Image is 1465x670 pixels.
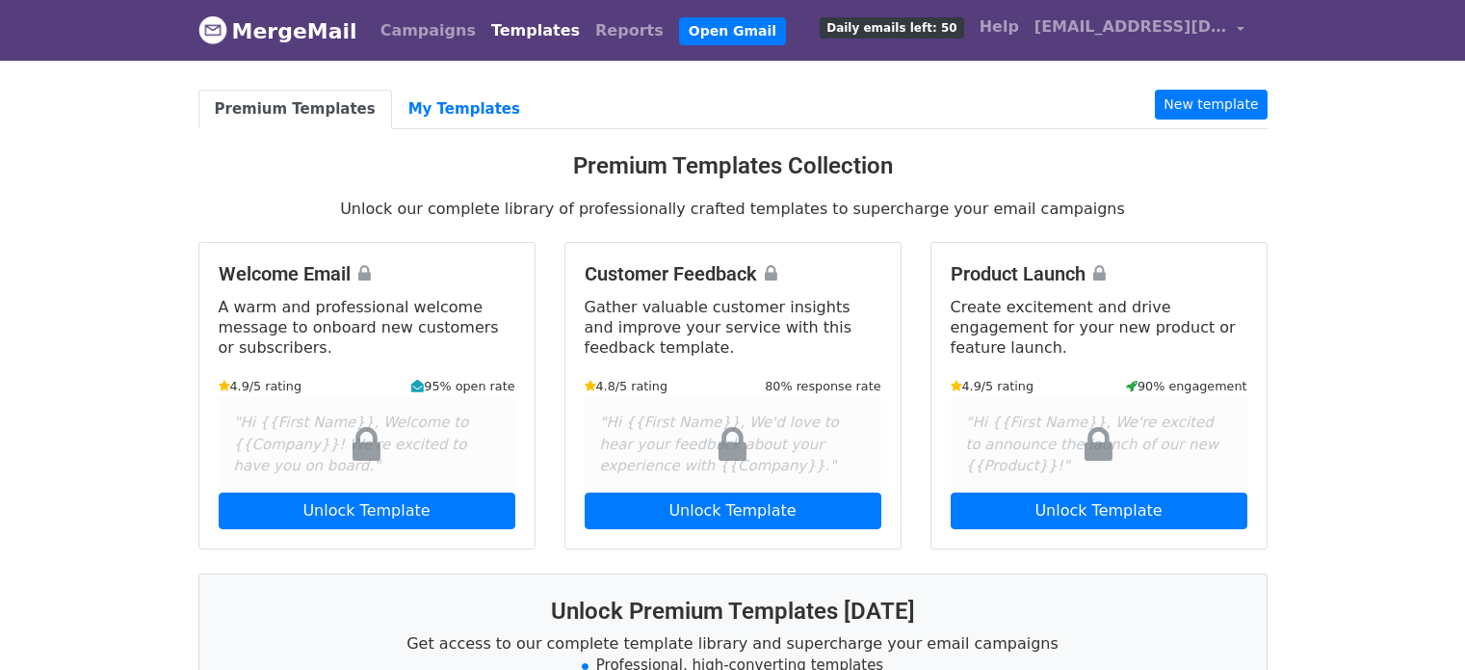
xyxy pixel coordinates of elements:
small: 95% open rate [411,377,514,395]
a: Unlock Template [585,493,881,529]
p: A warm and professional welcome message to onboard new customers or subscribers. [219,297,515,358]
span: [EMAIL_ADDRESS][DOMAIN_NAME] [1034,15,1227,39]
h4: Welcome Email [219,262,515,285]
div: "Hi {{First Name}}, Welcome to {{Company}}! We're excited to have you on board." [219,396,515,493]
h3: Unlock Premium Templates [DATE] [222,598,1243,626]
a: Premium Templates [198,90,392,129]
a: New template [1155,90,1267,120]
small: 90% engagement [1126,377,1247,395]
a: My Templates [392,90,536,129]
span: Daily emails left: 50 [820,17,963,39]
a: Unlock Template [219,493,515,529]
a: Templates [484,12,588,50]
small: 4.8/5 rating [585,377,668,395]
img: MergeMail logo [198,15,227,44]
a: Unlock Template [951,493,1247,529]
h3: Premium Templates Collection [198,152,1268,180]
div: "Hi {{First Name}}, We're excited to announce the launch of our new {{Product}}!" [951,396,1247,493]
small: 4.9/5 rating [219,377,302,395]
h4: Customer Feedback [585,262,881,285]
a: Daily emails left: 50 [812,8,971,46]
small: 80% response rate [765,377,880,395]
p: Gather valuable customer insights and improve your service with this feedback template. [585,297,881,358]
p: Create excitement and drive engagement for your new product or feature launch. [951,297,1247,358]
a: MergeMail [198,11,357,51]
p: Unlock our complete library of professionally crafted templates to supercharge your email campaigns [198,199,1268,219]
a: Help [972,8,1027,46]
div: "Hi {{First Name}}, We'd love to hear your feedback about your experience with {{Company}}." [585,396,881,493]
small: 4.9/5 rating [951,377,1034,395]
h4: Product Launch [951,262,1247,285]
a: Campaigns [373,12,484,50]
a: Reports [588,12,671,50]
a: Open Gmail [679,17,786,45]
p: Get access to our complete template library and supercharge your email campaigns [222,633,1243,654]
a: [EMAIL_ADDRESS][DOMAIN_NAME] [1027,8,1252,53]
